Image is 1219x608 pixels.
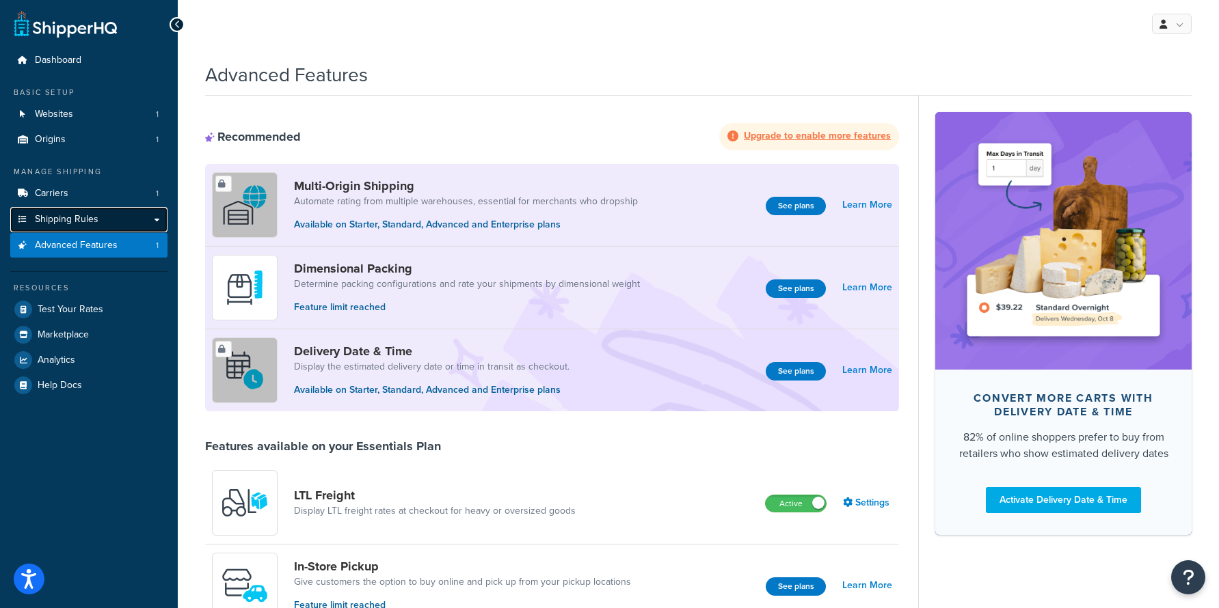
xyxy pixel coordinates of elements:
[35,188,68,199] span: Carriers
[294,575,631,589] a: Give customers the option to buy online and pick up from your pickup locations
[10,102,168,127] li: Websites
[205,61,368,88] h1: Advanced Features
[842,278,892,297] a: Learn More
[766,577,826,596] button: See plans
[10,207,168,232] a: Shipping Rules
[10,233,168,258] li: Advanced Features
[294,488,576,503] a: LTL Freight
[294,383,570,398] p: Available on Starter, Standard, Advanced and Enterprise plans
[10,102,168,127] a: Websites1
[35,55,81,66] span: Dashboard
[843,493,892,512] a: Settings
[38,355,75,366] span: Analytics
[766,362,826,381] button: See plans
[842,576,892,595] a: Learn More
[205,439,441,454] div: Features available on your Essentials Plan
[221,479,269,527] img: y79ZsPf0fXUFUhFXDzUgf+ktZg5F2+ohG75+v3d2s1D9TjoU8PiyCIluIjV41seZevKCRuEjTPPOKHJsQcmKCXGdfprl3L4q7...
[986,487,1141,513] a: Activate Delivery Date & Time
[205,129,301,144] div: Recommended
[35,214,98,225] span: Shipping Rules
[10,297,168,322] a: Test Your Rates
[10,181,168,206] a: Carriers1
[842,195,892,215] a: Learn More
[156,109,159,120] span: 1
[10,348,168,372] a: Analytics
[38,329,89,341] span: Marketplace
[294,195,638,208] a: Automate rating from multiple warehouses, essential for merchants who dropship
[294,504,576,518] a: Display LTL freight rates at checkout for heavy or oversized goods
[35,240,118,251] span: Advanced Features
[294,178,638,193] a: Multi-Origin Shipping
[10,87,168,98] div: Basic Setup
[294,559,631,574] a: In-Store Pickup
[10,127,168,152] li: Origins
[35,109,73,120] span: Websites
[10,322,168,347] a: Marketplace
[38,380,82,391] span: Help Docs
[10,373,168,398] a: Help Docs
[10,282,168,294] div: Resources
[10,127,168,152] a: Origins1
[10,166,168,178] div: Manage Shipping
[1171,560,1205,594] button: Open Resource Center
[156,240,159,251] span: 1
[294,300,640,315] p: Feature limit reached
[35,134,66,146] span: Origins
[10,181,168,206] li: Carriers
[744,128,891,143] strong: Upgrade to enable more features
[842,361,892,380] a: Learn More
[294,277,640,291] a: Determine packing configurations and rate your shipments by dimensional weight
[766,495,826,512] label: Active
[766,197,826,215] button: See plans
[294,360,570,374] a: Display the estimated delivery date or time in transit as checkout.
[10,48,168,73] a: Dashboard
[294,217,638,232] p: Available on Starter, Standard, Advanced and Enterprise plans
[221,264,269,312] img: DTVBYsAAAAAASUVORK5CYII=
[10,233,168,258] a: Advanced Features1
[956,133,1171,348] img: feature-image-ddt-36eae7f7280da8017bfb280eaccd9c446f90b1fe08728e4019434db127062ab4.png
[156,134,159,146] span: 1
[294,344,570,359] a: Delivery Date & Time
[957,429,1170,462] div: 82% of online shoppers prefer to buy from retailers who show estimated delivery dates
[957,391,1170,419] div: Convert more carts with delivery date & time
[38,304,103,316] span: Test Your Rates
[766,279,826,298] button: See plans
[156,188,159,199] span: 1
[294,261,640,276] a: Dimensional Packing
